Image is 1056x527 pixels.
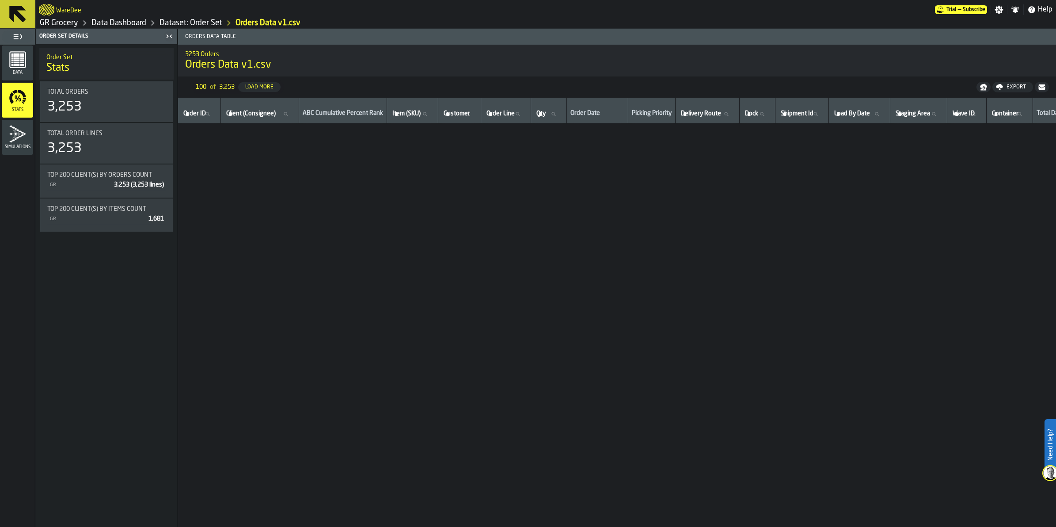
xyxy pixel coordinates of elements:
div: stat-Total Order Lines [40,123,173,164]
div: StatList-item-GR [47,179,166,191]
span: 3,253 (3,253 lines) [114,182,164,188]
span: — [958,7,961,13]
div: Export [1003,84,1029,90]
span: 1,681 [148,216,164,222]
li: menu Stats [2,83,33,118]
span: Orders Data v1.csv [185,58,271,72]
div: Title [47,172,166,179]
button: button-Load More [238,82,281,92]
span: Total Order Lines [47,130,103,137]
input: label [485,108,527,120]
span: of [210,84,216,91]
div: title-Stats [39,48,174,80]
input: label [894,108,943,120]
a: link-to-/wh/i/e451d98b-95f6-4604-91ff-c80219f9c36d/data/orders/ [160,18,222,28]
span: 100 [196,84,206,91]
span: Trial [946,7,956,13]
div: Title [47,206,166,213]
label: Need Help? [1045,420,1055,470]
span: Stats [2,107,33,112]
label: button-toggle-Help [1024,4,1056,15]
input: label [679,108,736,120]
div: Order Date [570,110,624,118]
span: Help [1038,4,1052,15]
span: label [681,110,721,117]
header: Order Set details [36,29,177,44]
button: button-Export [992,82,1033,92]
input: label [743,108,771,120]
div: stat-Total Orders [40,81,173,122]
span: Subscribe [963,7,985,13]
span: label [896,110,930,117]
label: button-toggle-Toggle Full Menu [2,31,33,43]
h2: Sub Title [185,49,1049,58]
div: ButtonLoadMore-Load More-Prev-First-Last [189,80,288,94]
li: menu Data [2,46,33,81]
input: label [951,108,983,120]
label: button-toggle-Notifications [1007,5,1023,14]
div: Title [47,130,166,137]
span: Top 200 client(s) by Items count [47,206,146,213]
input: label [182,108,217,120]
span: Total Orders [47,88,88,95]
span: Data [2,70,33,75]
a: link-to-/wh/i/e451d98b-95f6-4604-91ff-c80219f9c36d/ORDER_SET/789e3440-dfb4-4e3b-8211-8b697e71db3e [236,18,300,28]
h2: Sub Title [46,52,167,61]
span: label [444,110,470,117]
li: menu Simulations [2,120,33,155]
input: label [990,108,1029,120]
div: Order Set details [38,33,163,39]
span: label [745,110,758,117]
input: label [779,108,825,120]
a: link-to-/wh/i/e451d98b-95f6-4604-91ff-c80219f9c36d/data [91,18,146,28]
span: label [486,110,515,117]
nav: Breadcrumb [39,18,546,28]
span: label [226,110,276,117]
span: 3,253 [219,84,235,91]
div: Menu Subscription [935,5,987,14]
a: link-to-/wh/i/e451d98b-95f6-4604-91ff-c80219f9c36d [40,18,78,28]
span: Stats [46,61,69,75]
input: label [391,108,434,120]
span: label [183,110,206,117]
a: logo-header [39,2,54,18]
div: title-Orders Data v1.csv [178,45,1056,76]
div: Title [47,88,166,95]
div: 3,253 [47,99,82,115]
section: card-SimulationDashboardCard [39,80,174,233]
div: Picking Priority [632,110,672,118]
input: label [535,108,563,120]
div: ABC Cumulative Percent Rank [303,110,383,118]
div: stat-Top 200 client(s) by Items count [40,199,173,232]
div: StatList-item-GR [47,213,166,225]
div: GR [49,216,145,222]
button: button- [1035,82,1049,92]
input: label [442,108,477,120]
span: Orders Data Table [182,34,1056,40]
div: 3,253 [47,141,82,157]
span: label [953,110,975,117]
div: stat-Top 200 client(s) by Orders count [40,164,173,198]
h2: Sub Title [56,5,81,14]
button: button- [976,82,991,92]
span: label [834,110,870,117]
span: Simulations [2,145,33,149]
label: button-toggle-Close me [163,31,175,42]
span: label [536,110,546,117]
span: label [392,110,421,117]
label: button-toggle-Settings [991,5,1007,14]
span: Top 200 client(s) by Orders count [47,172,152,179]
span: label [781,110,813,117]
input: label [224,108,295,120]
div: GR [49,182,110,188]
a: link-to-/wh/i/e451d98b-95f6-4604-91ff-c80219f9c36d/pricing/ [935,5,987,14]
div: Load More [242,84,277,90]
input: label [832,108,886,120]
span: label [992,110,1018,117]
